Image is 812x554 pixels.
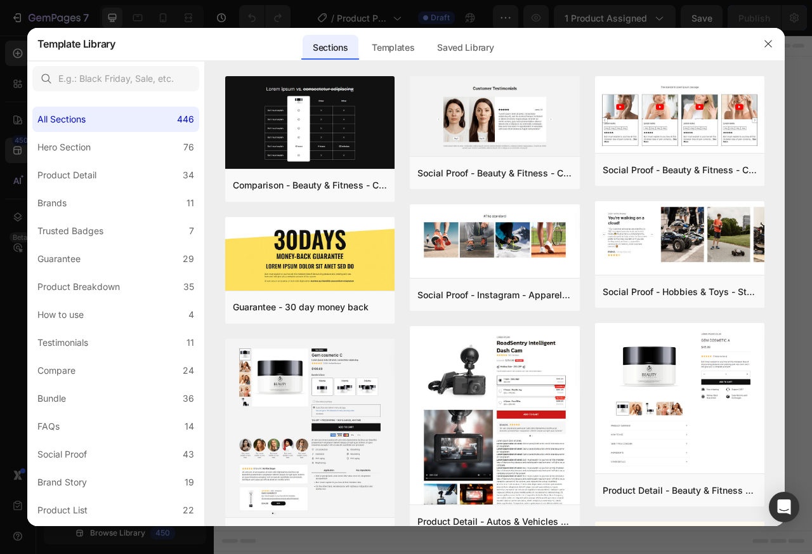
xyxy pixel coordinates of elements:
div: Social Proof - Beauty & Fitness - Cosmetic - Style 16 [417,166,572,181]
div: 14 [185,419,194,434]
div: Sections [303,35,358,60]
h2: Template Library [37,27,115,60]
img: c19.png [225,76,395,171]
div: 7 [189,223,194,239]
div: Social Proof [37,447,87,462]
div: 4 [188,307,194,322]
div: Brand Story [37,475,87,490]
div: 36 [183,391,194,406]
img: pd11.png [595,323,765,476]
img: sp16.png [410,76,580,159]
div: Product Detail - Beauty & Fitness - Cosmetic - Style 16 [603,483,757,498]
div: Start with Generating from URL or image [296,430,466,440]
div: Product Detail - Beauty & Fitness - Cosmetic - Style 18 [233,526,388,541]
div: How to use [37,307,84,322]
div: 35 [183,279,194,294]
div: Product Detail - Autos & Vehicles - Dash Cam - Style 36 [417,514,572,529]
div: 446 [177,112,194,127]
div: Product List [37,503,88,518]
div: Brands [37,195,67,211]
div: Saved Library [427,35,504,60]
div: 22 [183,503,194,518]
div: Product Detail [37,168,96,183]
div: 11 [187,195,194,211]
img: sp30.png [410,204,580,267]
div: Compare [37,363,75,378]
div: 29 [183,251,194,267]
div: 76 [183,140,194,155]
div: 34 [183,168,194,183]
div: Social Proof - Beauty & Fitness - Cosmetic - Style 8 [603,162,757,178]
input: E.g.: Black Friday, Sale, etc. [32,66,199,91]
div: Open Intercom Messenger [769,492,799,522]
div: Templates [362,35,424,60]
div: Bundle [37,391,66,406]
div: Trusted Badges [37,223,103,239]
div: Social Proof - Hobbies & Toys - Style 13 [603,284,757,300]
div: 43 [183,447,194,462]
div: Social Proof - Instagram - Apparel - Shoes - Style 30 [417,287,572,303]
div: FAQs [37,419,60,434]
div: 19 [185,475,194,490]
div: Start with Sections from sidebar [304,334,457,349]
div: Comparison - Beauty & Fitness - Cosmetic - Ingredients - Style 19 [233,178,388,193]
button: Add sections [289,359,376,385]
div: Product Breakdown [37,279,120,294]
img: sp8.png [595,76,765,156]
div: Hero Section [37,140,91,155]
div: Guarantee [37,251,81,267]
div: 11 [187,335,194,350]
div: Testimonials [37,335,88,350]
img: g30.png [225,217,395,293]
button: Add elements [383,359,473,385]
img: pd13.png [225,339,395,522]
div: All Sections [37,112,86,127]
img: sp13.png [595,201,765,268]
div: Guarantee - 30 day money back [233,300,369,315]
div: 24 [183,363,194,378]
